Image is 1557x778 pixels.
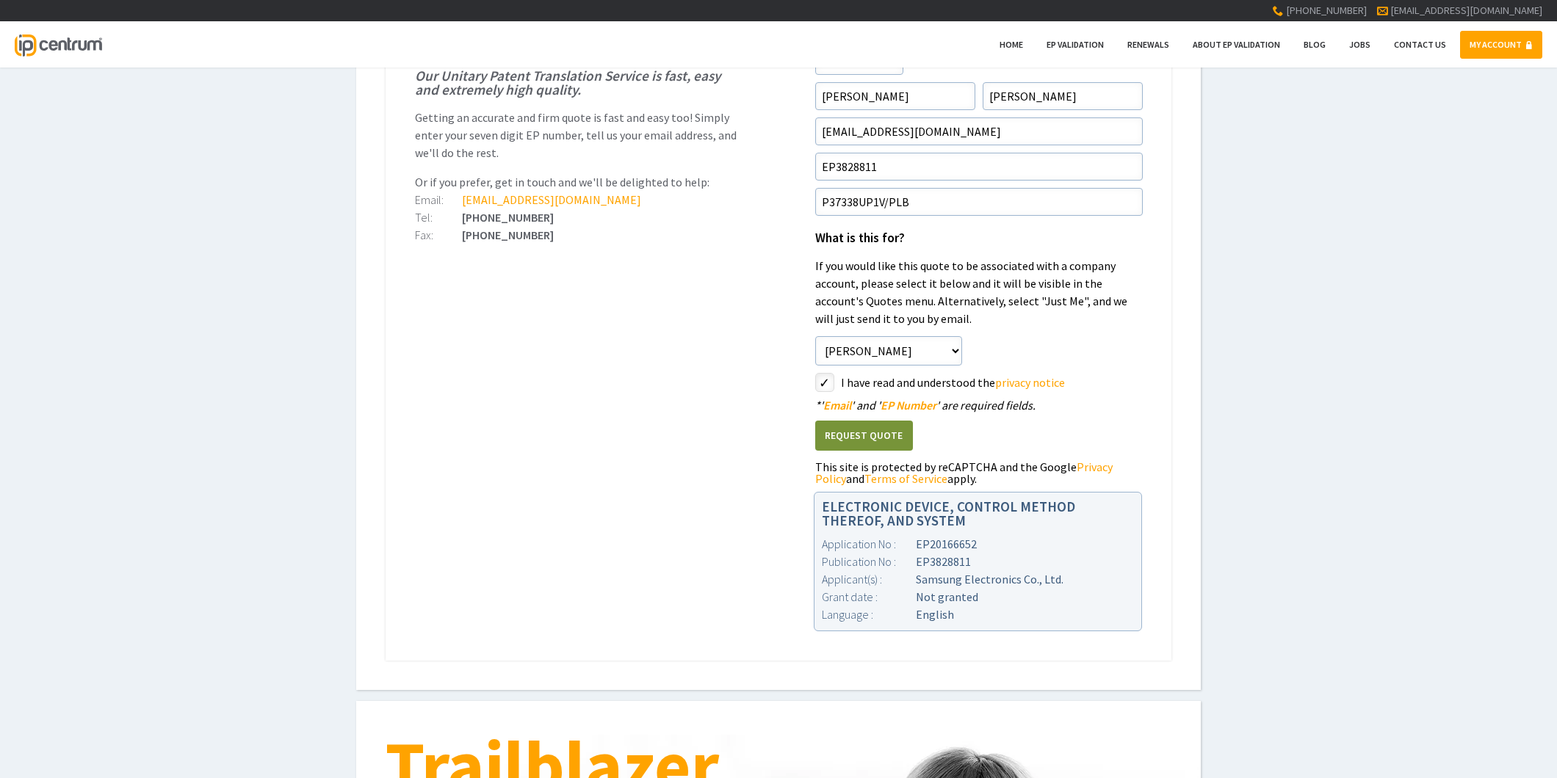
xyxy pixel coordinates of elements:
[15,21,101,68] a: IP Centrum
[1286,4,1367,17] span: [PHONE_NUMBER]
[1390,4,1542,17] a: [EMAIL_ADDRESS][DOMAIN_NAME]
[815,399,1143,411] div: ' ' and ' ' are required fields.
[1304,39,1326,50] span: Blog
[822,570,1135,588] div: Samsung Electronics Co., Ltd.
[990,31,1033,59] a: Home
[815,232,1143,245] h1: What is this for?
[1384,31,1456,59] a: Contact Us
[864,471,947,486] a: Terms of Service
[815,461,1143,484] div: This site is protected by reCAPTCHA and the Google and apply.
[462,192,641,207] a: [EMAIL_ADDRESS][DOMAIN_NAME]
[415,194,462,206] div: Email:
[815,459,1113,486] a: Privacy Policy
[1294,31,1335,59] a: Blog
[815,153,1143,181] input: EP Number
[415,211,462,223] div: Tel:
[1000,39,1023,50] span: Home
[822,606,916,623] div: Language :
[415,229,462,241] div: Fax:
[815,188,1143,216] input: Your Reference
[822,535,1135,553] div: EP20166652
[815,373,834,392] label: styled-checkbox
[1037,31,1113,59] a: EP Validation
[841,373,1143,392] label: I have read and understood the
[822,553,916,570] div: Publication No :
[822,606,1135,623] div: English
[815,117,1143,145] input: Email
[822,570,916,588] div: Applicant(s) :
[815,421,913,451] button: Request Quote
[415,211,743,223] div: [PHONE_NUMBER]
[1460,31,1542,59] a: MY ACCOUNT
[1118,31,1179,59] a: Renewals
[881,398,936,412] span: EP Number
[1349,39,1370,50] span: Jobs
[995,375,1065,390] a: privacy notice
[822,588,916,606] div: Grant date :
[822,588,1135,606] div: Not granted
[415,229,743,241] div: [PHONE_NUMBER]
[1340,31,1380,59] a: Jobs
[415,109,743,161] p: Getting an accurate and firm quote is fast and easy too! Simply enter your seven digit EP number,...
[823,398,851,412] span: Email
[822,535,916,553] div: Application No :
[815,257,1143,327] p: If you would like this quote to be associated with a company account, please select it below and ...
[822,500,1135,528] h1: ELECTRONIC DEVICE, CONTROL METHOD THEREOF, AND SYSTEM
[415,69,743,97] h1: Our Unitary Patent Translation Service is fast, easy and extremely high quality.
[983,82,1143,110] input: Surname
[1047,39,1104,50] span: EP Validation
[1127,39,1169,50] span: Renewals
[1183,31,1290,59] a: About EP Validation
[1193,39,1280,50] span: About EP Validation
[415,173,743,191] p: Or if you prefer, get in touch and we'll be delighted to help:
[1394,39,1446,50] span: Contact Us
[822,553,1135,570] div: EP3828811
[815,82,975,110] input: First Name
